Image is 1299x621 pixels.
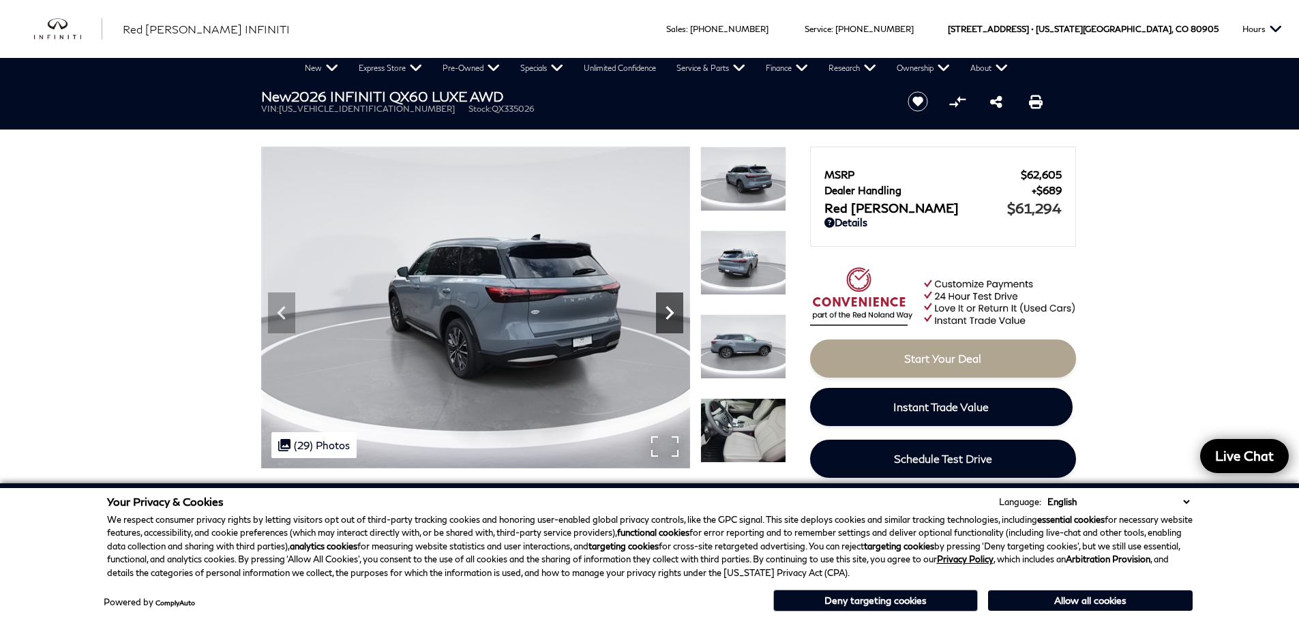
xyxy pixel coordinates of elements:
strong: New [261,88,291,104]
a: Live Chat [1200,439,1289,473]
a: Research [818,58,886,78]
span: Your Privacy & Cookies [107,495,224,508]
button: Compare Vehicle [947,91,968,112]
img: New 2026 HARBOR GRAY INFINITI LUXE AWD image 7 [261,147,690,468]
span: $61,294 [1007,200,1062,216]
strong: targeting cookies [588,541,659,551]
a: Schedule Test Drive [810,440,1076,478]
a: [STREET_ADDRESS] • [US_STATE][GEOGRAPHIC_DATA], CO 80905 [948,24,1219,34]
a: New [295,58,348,78]
a: Service & Parts [666,58,756,78]
a: Share this New 2026 INFINITI QX60 LUXE AWD [990,93,1002,110]
a: Specials [510,58,573,78]
span: Schedule Test Drive [894,452,992,465]
button: Deny targeting cookies [773,590,978,611]
a: ComplyAuto [155,599,195,607]
img: INFINITI [34,18,102,40]
p: We respect consumer privacy rights by letting visitors opt out of third-party tracking cookies an... [107,513,1193,580]
div: Next [656,292,683,333]
a: Unlimited Confidence [573,58,666,78]
div: Powered by [104,598,195,607]
span: [US_VEHICLE_IDENTIFICATION_NUMBER] [279,104,455,114]
strong: targeting cookies [864,541,934,551]
strong: functional cookies [617,527,689,538]
span: $689 [1032,184,1062,196]
a: [PHONE_NUMBER] [690,24,768,34]
span: Start Your Deal [904,352,981,365]
img: New 2026 HARBOR GRAY INFINITI LUXE AWD image 9 [700,314,786,379]
a: Ownership [886,58,960,78]
select: Language Select [1044,495,1193,509]
strong: essential cookies [1037,514,1105,525]
a: Pre-Owned [432,58,510,78]
a: Red [PERSON_NAME] $61,294 [824,200,1062,216]
span: VIN: [261,104,279,114]
a: Dealer Handling $689 [824,184,1062,196]
a: MSRP $62,605 [824,168,1062,181]
a: Red [PERSON_NAME] INFINITI [123,21,290,37]
div: (29) Photos [271,432,357,458]
button: Save vehicle [903,91,933,112]
span: : [686,24,688,34]
a: [PHONE_NUMBER] [835,24,914,34]
span: Live Chat [1208,447,1281,464]
img: New 2026 HARBOR GRAY INFINITI LUXE AWD image 10 [700,398,786,463]
img: New 2026 HARBOR GRAY INFINITI LUXE AWD image 7 [700,147,786,211]
div: Previous [268,292,295,333]
span: Service [805,24,831,34]
a: infiniti [34,18,102,40]
a: Privacy Policy [937,554,994,564]
span: Dealer Handling [824,184,1032,196]
button: Allow all cookies [988,590,1193,611]
a: Finance [756,58,818,78]
nav: Main Navigation [295,58,1018,78]
span: QX335026 [492,104,535,114]
a: Start Your Deal [810,339,1076,378]
a: Details [824,216,1062,228]
span: : [831,24,833,34]
span: Instant Trade Value [893,400,989,413]
a: About [960,58,1018,78]
a: Print this New 2026 INFINITI QX60 LUXE AWD [1029,93,1043,110]
strong: Arbitration Provision [1066,554,1150,564]
span: Red [PERSON_NAME] [824,200,1007,215]
h1: 2026 INFINITI QX60 LUXE AWD [261,89,885,104]
span: MSRP [824,168,1021,181]
strong: analytics cookies [290,541,357,551]
img: New 2026 HARBOR GRAY INFINITI LUXE AWD image 8 [700,230,786,295]
span: Sales [666,24,686,34]
span: Stock: [468,104,492,114]
span: $62,605 [1021,168,1062,181]
a: Instant Trade Value [810,388,1073,426]
a: Express Store [348,58,432,78]
div: Language: [999,498,1041,506]
span: Red [PERSON_NAME] INFINITI [123,22,290,35]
